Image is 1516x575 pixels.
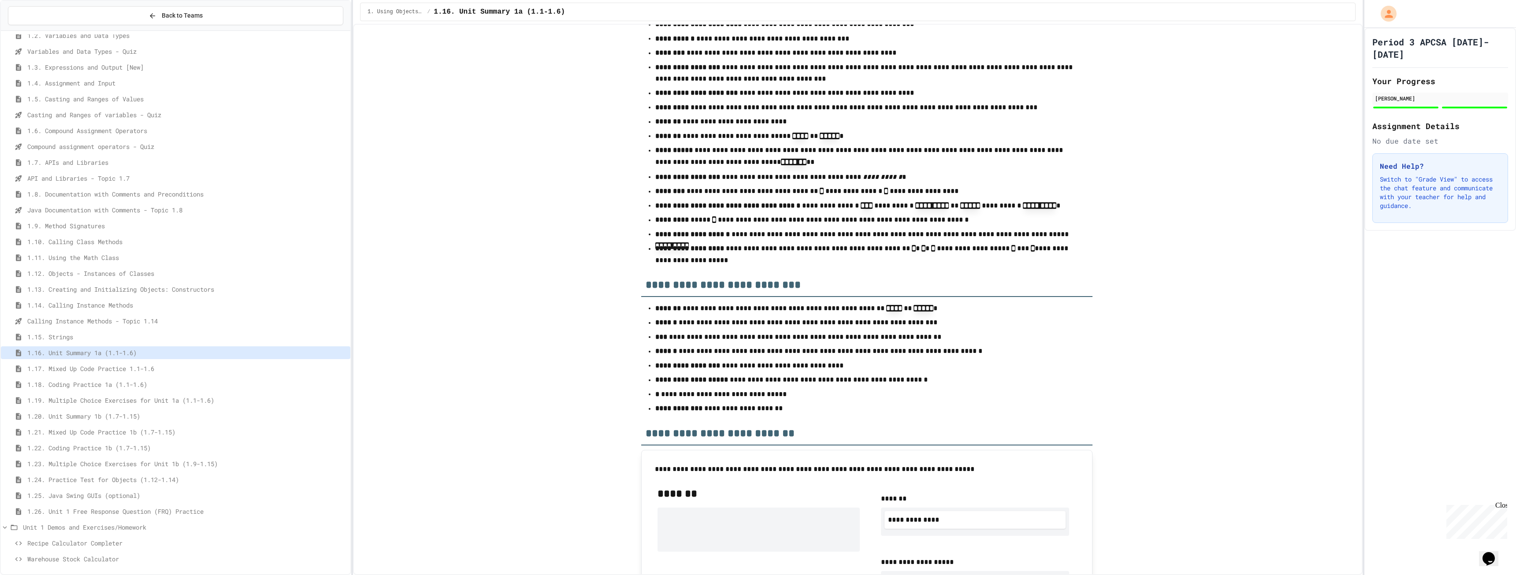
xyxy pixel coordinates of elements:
[1371,4,1399,24] div: My Account
[27,63,347,72] span: 1.3. Expressions and Output [New]
[27,94,347,104] span: 1.5. Casting and Ranges of Values
[27,285,347,294] span: 1.13. Creating and Initializing Objects: Constructors
[27,174,347,183] span: API and Libraries - Topic 1.7
[1479,540,1507,566] iframe: chat widget
[1380,161,1501,171] h3: Need Help?
[27,78,347,88] span: 1.4. Assignment and Input
[1372,36,1508,60] h1: Period 3 APCSA [DATE]-[DATE]
[27,237,347,246] span: 1.10. Calling Class Methods
[27,475,347,484] span: 1.24. Practice Test for Objects (1.12-1.14)
[27,205,347,215] span: Java Documentation with Comments - Topic 1.8
[27,110,347,119] span: Casting and Ranges of variables - Quiz
[27,427,347,437] span: 1.21. Mixed Up Code Practice 1b (1.7-1.15)
[27,253,347,262] span: 1.11. Using the Math Class
[27,316,347,326] span: Calling Instance Methods - Topic 1.14
[27,443,347,453] span: 1.22. Coding Practice 1b (1.7-1.15)
[1443,501,1507,539] iframe: chat widget
[27,221,347,230] span: 1.9. Method Signatures
[162,11,203,20] span: Back to Teams
[1372,136,1508,146] div: No due date set
[1372,120,1508,132] h2: Assignment Details
[27,507,347,516] span: 1.26. Unit 1 Free Response Question (FRQ) Practice
[27,269,347,278] span: 1.12. Objects - Instances of Classes
[27,332,347,341] span: 1.15. Strings
[27,47,347,56] span: Variables and Data Types - Quiz
[8,6,343,25] button: Back to Teams
[27,538,347,548] span: Recipe Calculator Completer
[27,126,347,135] span: 1.6. Compound Assignment Operators
[4,4,61,56] div: Chat with us now!Close
[434,7,565,17] span: 1.16. Unit Summary 1a (1.1-1.6)
[27,348,347,357] span: 1.16. Unit Summary 1a (1.1-1.6)
[27,364,347,373] span: 1.17. Mixed Up Code Practice 1.1-1.6
[368,8,424,15] span: 1. Using Objects and Methods
[427,8,430,15] span: /
[27,396,347,405] span: 1.19. Multiple Choice Exercises for Unit 1a (1.1-1.6)
[23,523,347,532] span: Unit 1 Demos and Exercises/Homework
[27,380,347,389] span: 1.18. Coding Practice 1a (1.1-1.6)
[27,300,347,310] span: 1.14. Calling Instance Methods
[1380,175,1501,210] p: Switch to "Grade View" to access the chat feature and communicate with your teacher for help and ...
[27,142,347,151] span: Compound assignment operators - Quiz
[27,459,347,468] span: 1.23. Multiple Choice Exercises for Unit 1b (1.9-1.15)
[27,554,347,564] span: Warehouse Stock Calculator
[1372,75,1508,87] h2: Your Progress
[27,189,347,199] span: 1.8. Documentation with Comments and Preconditions
[27,158,347,167] span: 1.7. APIs and Libraries
[27,491,347,500] span: 1.25. Java Swing GUIs (optional)
[1375,94,1505,102] div: [PERSON_NAME]
[27,412,347,421] span: 1.20. Unit Summary 1b (1.7-1.15)
[27,31,347,40] span: 1.2. Variables and Data Types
